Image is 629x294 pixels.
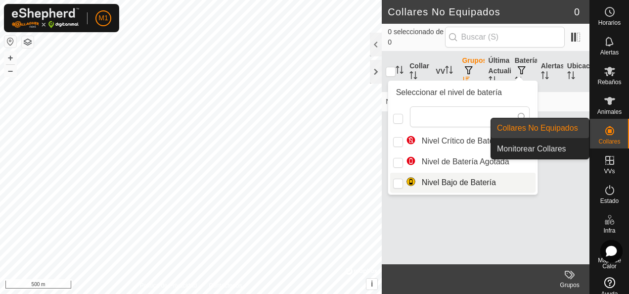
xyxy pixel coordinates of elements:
[406,156,509,168] span: Nivel de Batería Agotada
[390,131,536,151] li: Nivel Crítico de Batería
[390,173,536,193] li: Nivel Bajo de Batería
[497,143,566,155] span: Monitorear Collares
[388,27,445,48] span: 0 seleccionado de 0
[567,73,575,81] p-sorticon: Activar para ordenar
[541,73,549,81] p-sorticon: Activar para ordenar
[497,122,578,134] span: Collares No Equipados
[406,135,503,147] span: Nivel Crítico de Batería
[382,92,589,111] td: No hay collares no equipados.
[511,51,537,92] th: Batería
[485,51,511,92] th: Última Actualización
[600,198,619,204] span: Estado
[462,78,470,86] p-sorticon: Activar para ordenar
[597,109,622,115] span: Animales
[4,65,16,77] button: –
[604,168,615,174] span: VVs
[550,281,589,290] div: Grupos
[406,177,496,189] span: Nivel Bajo de Batería
[489,78,496,86] p-sorticon: Activar para ordenar
[458,51,484,92] th: Grupos
[592,257,627,269] span: Mapa de Calor
[432,51,458,92] th: VV
[597,79,621,85] span: Rebaños
[445,67,453,75] p-sorticon: Activar para ordenar
[4,52,16,64] button: +
[445,27,565,48] input: Buscar (S)
[563,51,589,92] th: Ubicación
[598,20,621,26] span: Horarios
[140,281,197,290] a: Política de Privacidad
[390,83,536,102] div: Seleccionar el nivel de batería
[98,13,108,23] span: M1
[598,139,620,145] span: Collares
[491,139,589,159] a: Monitorear Collares
[390,152,536,172] li: Nivel de Batería Agotada
[4,36,16,48] button: Restablecer Mapa
[209,281,242,290] a: Contáctenos
[409,73,417,81] p-sorticon: Activar para ordenar
[405,51,432,92] th: Collar
[603,228,615,234] span: Infra
[366,279,377,290] button: i
[12,8,79,28] img: Logo Gallagher
[574,4,580,19] span: 0
[396,67,404,75] p-sorticon: Activar para ordenar
[371,280,373,288] span: i
[537,51,563,92] th: Alertas
[515,78,523,86] p-sorticon: Activar para ordenar
[600,49,619,55] span: Alertas
[388,6,574,18] h2: Collares No Equipados
[491,118,589,138] a: Collares No Equipados
[22,36,34,48] button: Capas del Mapa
